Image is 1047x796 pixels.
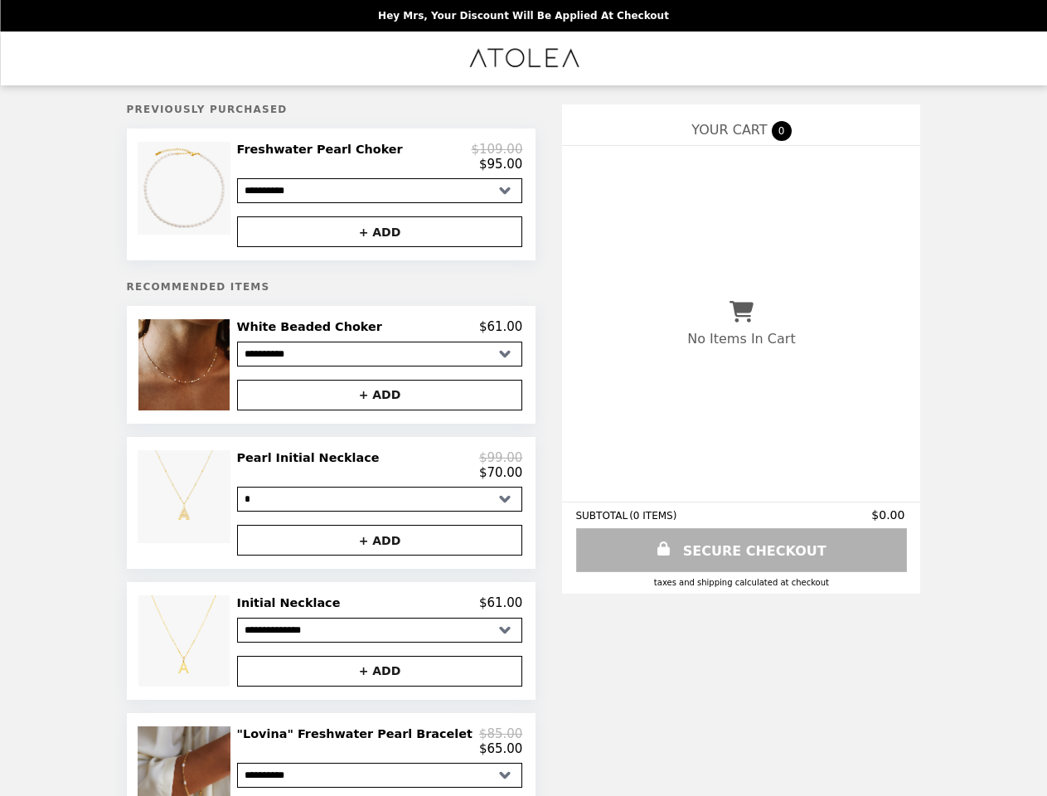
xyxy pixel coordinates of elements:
[237,216,523,247] button: + ADD
[138,319,233,410] img: White Beaded Choker
[237,380,523,410] button: + ADD
[575,510,629,522] span: SUBTOTAL
[237,618,523,643] select: Select a product variant
[237,178,523,203] select: Select a product variant
[237,595,347,610] h2: Initial Necklace
[138,595,233,686] img: Initial Necklace
[138,450,235,543] img: Pearl Initial Necklace
[237,342,523,366] select: Select a product variant
[378,10,669,22] p: Hey Mrs, your discount will be applied at checkout
[691,122,767,138] span: YOUR CART
[479,726,523,741] p: $85.00
[237,319,389,334] h2: White Beaded Choker
[127,104,536,115] h5: Previously Purchased
[237,656,523,687] button: + ADD
[127,281,536,293] h5: Recommended Items
[479,741,523,756] p: $65.00
[237,763,523,788] select: Select a product variant
[237,726,479,741] h2: "Lovina" Freshwater Pearl Bracelet
[479,319,523,334] p: $61.00
[237,487,523,512] select: Select a product variant
[471,142,522,157] p: $109.00
[479,450,523,465] p: $99.00
[687,331,795,347] p: No Items In Cart
[467,41,580,75] img: Brand Logo
[237,142,410,157] h2: Freshwater Pearl Choker
[237,450,386,465] h2: Pearl Initial Necklace
[479,465,523,480] p: $70.00
[575,578,907,587] div: Taxes and Shipping calculated at checkout
[479,157,523,172] p: $95.00
[138,142,235,235] img: Freshwater Pearl Choker
[629,510,676,522] span: ( 0 ITEMS )
[871,508,907,522] span: $0.00
[479,595,523,610] p: $61.00
[237,525,523,556] button: + ADD
[772,121,792,141] span: 0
